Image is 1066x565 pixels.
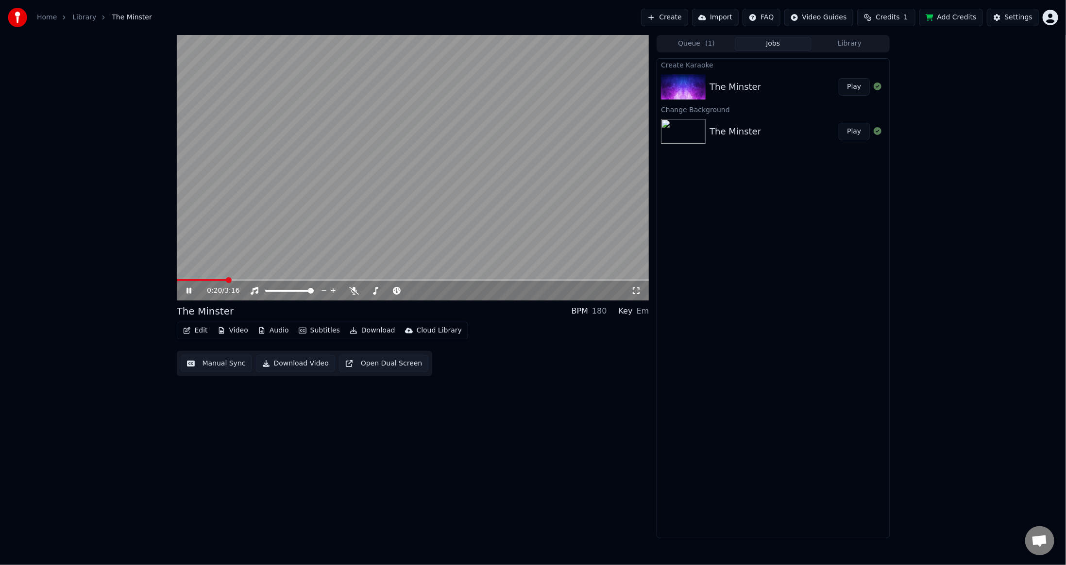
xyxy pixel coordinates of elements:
div: 180 [592,305,607,317]
button: Credits1 [857,9,915,26]
a: Library [72,13,96,22]
button: Queue [658,37,735,51]
div: Open chat [1025,526,1054,555]
div: Settings [1005,13,1032,22]
a: Home [37,13,57,22]
button: Download [346,324,399,337]
div: BPM [572,305,588,317]
div: Cloud Library [417,326,462,335]
button: Create [641,9,688,26]
button: Video [214,324,252,337]
div: / [207,286,230,296]
button: Library [812,37,888,51]
span: Credits [876,13,899,22]
div: Em [637,305,649,317]
button: Jobs [735,37,812,51]
div: Change Background [657,103,889,115]
button: Import [692,9,739,26]
button: Play [839,78,869,96]
span: 3:16 [224,286,239,296]
div: Key [619,305,633,317]
button: FAQ [743,9,780,26]
div: The Minster [710,80,761,94]
img: youka [8,8,27,27]
div: The Minster [710,125,761,138]
span: The Minster [112,13,152,22]
button: Audio [254,324,293,337]
button: Manual Sync [181,355,252,372]
span: 1 [904,13,908,22]
span: 0:20 [207,286,222,296]
button: Download Video [256,355,335,372]
div: The Minster [177,304,234,318]
button: Edit [179,324,212,337]
button: Video Guides [784,9,853,26]
span: ( 1 ) [705,39,715,49]
nav: breadcrumb [37,13,152,22]
button: Subtitles [295,324,344,337]
button: Add Credits [919,9,983,26]
button: Open Dual Screen [339,355,429,372]
button: Play [839,123,869,140]
button: Settings [987,9,1039,26]
div: Create Karaoke [657,59,889,70]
